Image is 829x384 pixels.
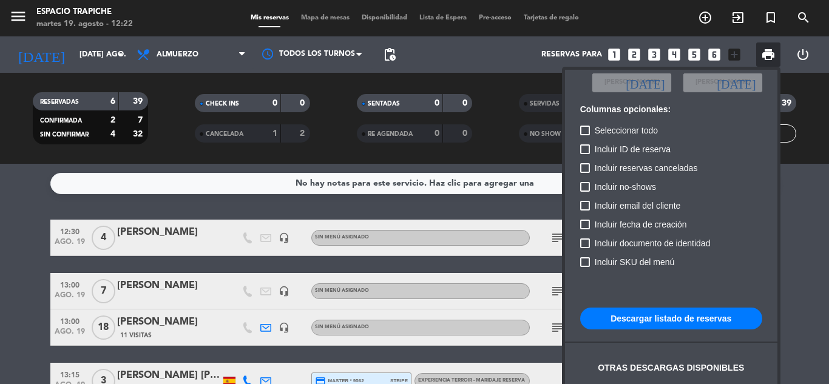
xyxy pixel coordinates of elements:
span: Incluir no-shows [595,180,656,194]
span: Incluir SKU del menú [595,255,675,269]
span: print [761,47,776,62]
span: pending_actions [382,47,397,62]
i: [DATE] [626,76,665,89]
span: Incluir documento de identidad [595,236,711,251]
span: Incluir reservas canceladas [595,161,698,175]
span: [PERSON_NAME] [604,77,659,88]
div: Otras descargas disponibles [598,361,744,375]
button: Descargar listado de reservas [580,308,762,329]
span: Incluir fecha de creación [595,217,687,232]
i: [DATE] [717,76,756,89]
h6: Columnas opcionales: [580,104,762,115]
span: Incluir email del cliente [595,198,681,213]
span: [PERSON_NAME] [695,77,750,88]
span: Incluir ID de reserva [595,142,671,157]
span: Seleccionar todo [595,123,658,138]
